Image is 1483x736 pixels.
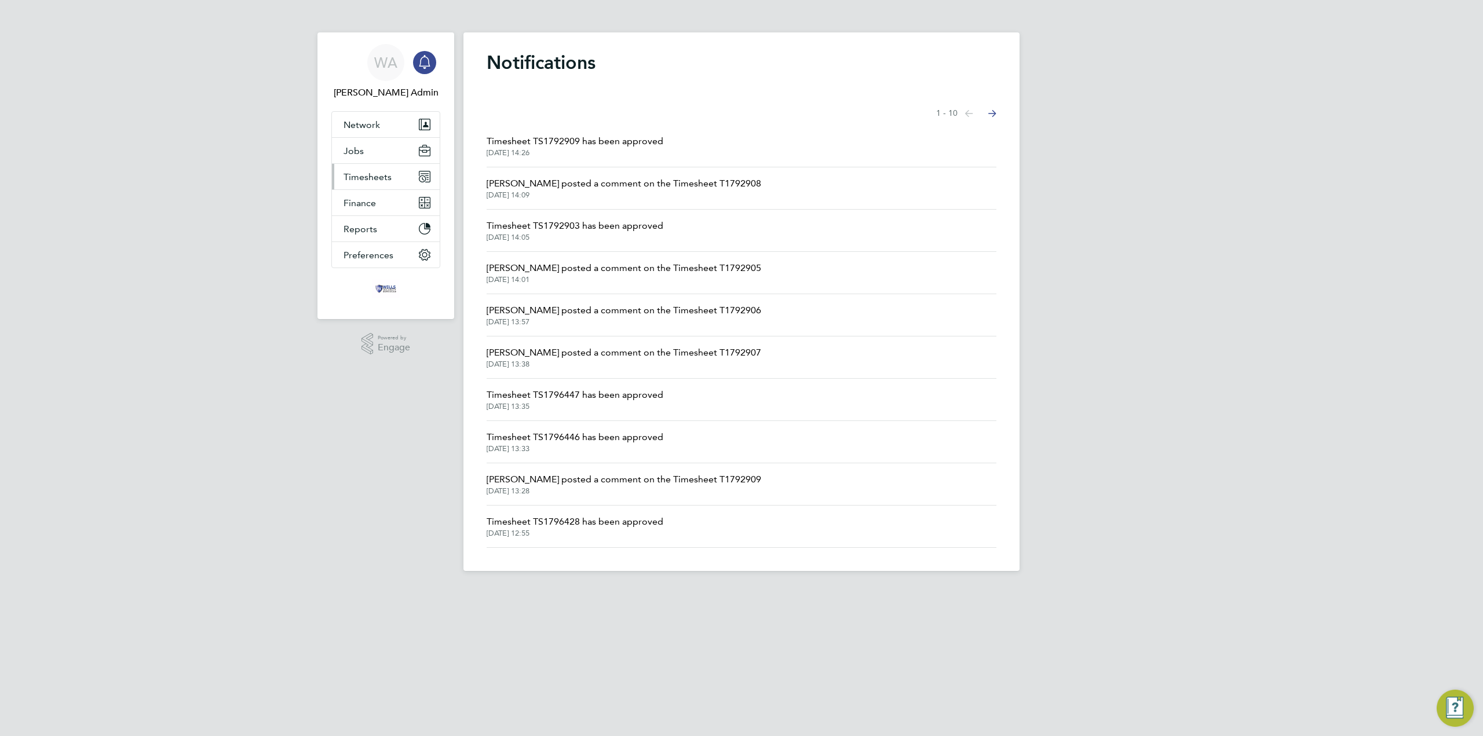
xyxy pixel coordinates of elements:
[317,32,454,319] nav: Main navigation
[344,250,393,261] span: Preferences
[936,102,996,125] nav: Select page of notifications list
[487,303,761,327] a: [PERSON_NAME] posted a comment on the Timesheet T1792906[DATE] 13:57
[332,216,440,241] button: Reports
[487,402,663,411] span: [DATE] 13:35
[344,171,392,182] span: Timesheets
[487,473,761,496] a: [PERSON_NAME] posted a comment on the Timesheet T1792909[DATE] 13:28
[487,261,761,284] a: [PERSON_NAME] posted a comment on the Timesheet T1792905[DATE] 14:01
[332,112,440,137] button: Network
[487,148,663,158] span: [DATE] 14:26
[487,303,761,317] span: [PERSON_NAME] posted a comment on the Timesheet T1792906
[487,177,761,191] span: [PERSON_NAME] posted a comment on the Timesheet T1792908
[487,529,663,538] span: [DATE] 12:55
[344,119,380,130] span: Network
[487,134,663,158] a: Timesheet TS1792909 has been approved[DATE] 14:26
[487,261,761,275] span: [PERSON_NAME] posted a comment on the Timesheet T1792905
[331,86,440,100] span: Wills Admin
[487,473,761,486] span: [PERSON_NAME] posted a comment on the Timesheet T1792909
[331,280,440,298] a: Go to home page
[487,51,996,74] h1: Notifications
[487,219,663,242] a: Timesheet TS1792903 has been approved[DATE] 14:05
[372,280,400,298] img: wills-security-logo-retina.png
[487,430,663,453] a: Timesheet TS1796446 has been approved[DATE] 13:33
[487,191,761,200] span: [DATE] 14:09
[487,515,663,538] a: Timesheet TS1796428 has been approved[DATE] 12:55
[344,145,364,156] span: Jobs
[487,346,761,369] a: [PERSON_NAME] posted a comment on the Timesheet T1792907[DATE] 13:38
[487,444,663,453] span: [DATE] 13:33
[487,346,761,360] span: [PERSON_NAME] posted a comment on the Timesheet T1792907
[487,486,761,496] span: [DATE] 13:28
[487,233,663,242] span: [DATE] 14:05
[378,333,410,343] span: Powered by
[487,360,761,369] span: [DATE] 13:38
[332,242,440,268] button: Preferences
[487,317,761,327] span: [DATE] 13:57
[487,275,761,284] span: [DATE] 14:01
[487,219,663,233] span: Timesheet TS1792903 has been approved
[332,164,440,189] button: Timesheets
[331,44,440,100] a: WA[PERSON_NAME] Admin
[332,138,440,163] button: Jobs
[936,108,958,119] span: 1 - 10
[361,333,411,355] a: Powered byEngage
[344,224,377,235] span: Reports
[487,515,663,529] span: Timesheet TS1796428 has been approved
[378,343,410,353] span: Engage
[487,134,663,148] span: Timesheet TS1792909 has been approved
[487,177,761,200] a: [PERSON_NAME] posted a comment on the Timesheet T1792908[DATE] 14:09
[1437,690,1474,727] button: Engage Resource Center
[344,197,376,208] span: Finance
[487,388,663,411] a: Timesheet TS1796447 has been approved[DATE] 13:35
[374,55,397,70] span: WA
[487,430,663,444] span: Timesheet TS1796446 has been approved
[332,190,440,215] button: Finance
[487,388,663,402] span: Timesheet TS1796447 has been approved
